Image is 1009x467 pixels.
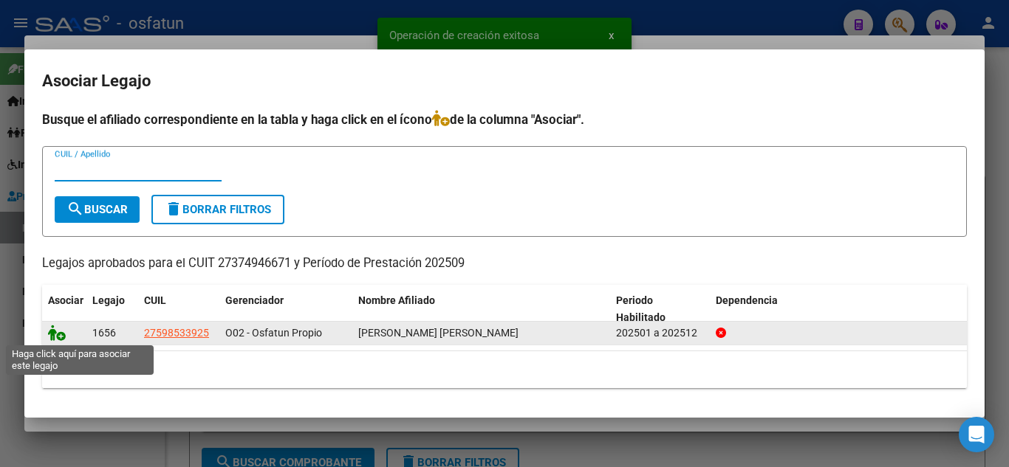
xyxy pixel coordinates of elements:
[716,294,778,306] span: Dependencia
[358,327,519,339] span: GALLARDO DEOTO JOAQUIN ESTEBAN
[66,203,128,216] span: Buscar
[42,67,967,95] h2: Asociar Legajo
[959,417,994,452] div: Open Intercom Messenger
[42,110,967,129] h4: Busque el afiliado correspondiente en la tabla y haga click en el ícono de la columna "Asociar".
[92,294,125,306] span: Legajo
[358,294,435,306] span: Nombre Afiliado
[225,327,322,339] span: O02 - Osfatun Propio
[92,327,116,339] span: 1656
[616,325,704,342] div: 202501 a 202512
[165,203,271,216] span: Borrar Filtros
[151,195,284,224] button: Borrar Filtros
[219,285,352,333] datatable-header-cell: Gerenciador
[86,285,138,333] datatable-header-cell: Legajo
[42,351,967,388] div: 1 registros
[610,285,710,333] datatable-header-cell: Periodo Habilitado
[225,294,284,306] span: Gerenciador
[710,285,968,333] datatable-header-cell: Dependencia
[352,285,610,333] datatable-header-cell: Nombre Afiliado
[138,285,219,333] datatable-header-cell: CUIL
[55,196,140,223] button: Buscar
[165,200,182,218] mat-icon: delete
[48,294,83,306] span: Asociar
[42,255,967,273] p: Legajos aprobados para el CUIT 27374946671 y Período de Prestación 202509
[144,327,209,339] span: 27598533925
[42,285,86,333] datatable-header-cell: Asociar
[144,294,166,306] span: CUIL
[616,294,666,323] span: Periodo Habilitado
[66,200,84,218] mat-icon: search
